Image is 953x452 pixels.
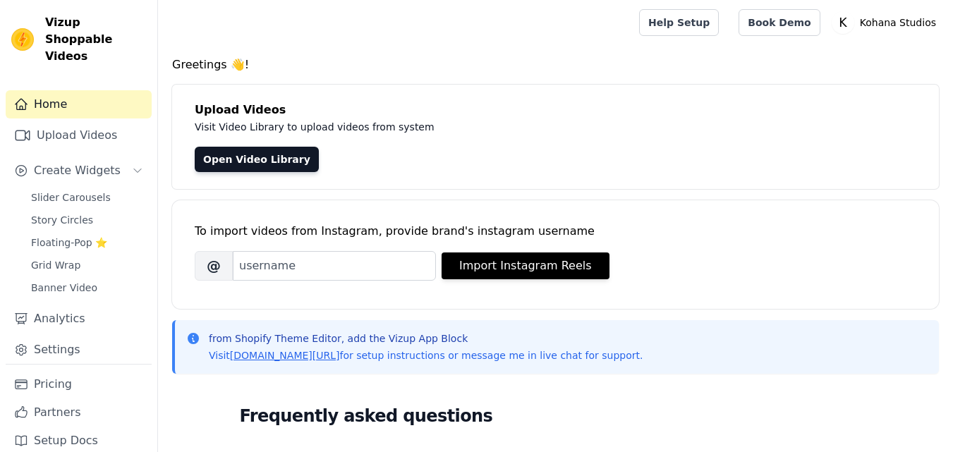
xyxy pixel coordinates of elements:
[233,251,436,281] input: username
[45,14,146,65] span: Vizup Shoppable Videos
[195,147,319,172] a: Open Video Library
[639,9,719,36] a: Help Setup
[6,398,152,427] a: Partners
[23,188,152,207] a: Slider Carousels
[172,56,939,73] h4: Greetings 👋!
[23,233,152,252] a: Floating-Pop ⭐
[34,162,121,179] span: Create Widgets
[6,305,152,333] a: Analytics
[195,118,827,135] p: Visit Video Library to upload videos from system
[23,255,152,275] a: Grid Wrap
[6,370,152,398] a: Pricing
[839,16,847,30] text: K
[854,10,942,35] p: Kohana Studios
[11,28,34,51] img: Vizup
[442,252,609,279] button: Import Instagram Reels
[195,223,916,240] div: To import videos from Instagram, provide brand's instagram username
[31,213,93,227] span: Story Circles
[6,336,152,364] a: Settings
[31,281,97,295] span: Banner Video
[739,9,820,36] a: Book Demo
[832,10,942,35] button: K Kohana Studios
[195,251,233,281] span: @
[23,278,152,298] a: Banner Video
[209,348,643,362] p: Visit for setup instructions or message me in live chat for support.
[209,331,643,346] p: from Shopify Theme Editor, add the Vizup App Block
[6,90,152,118] a: Home
[31,258,80,272] span: Grid Wrap
[230,350,340,361] a: [DOMAIN_NAME][URL]
[31,236,107,250] span: Floating-Pop ⭐
[23,210,152,230] a: Story Circles
[195,102,916,118] h4: Upload Videos
[31,190,111,204] span: Slider Carousels
[6,121,152,149] a: Upload Videos
[6,157,152,185] button: Create Widgets
[240,402,872,430] h2: Frequently asked questions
